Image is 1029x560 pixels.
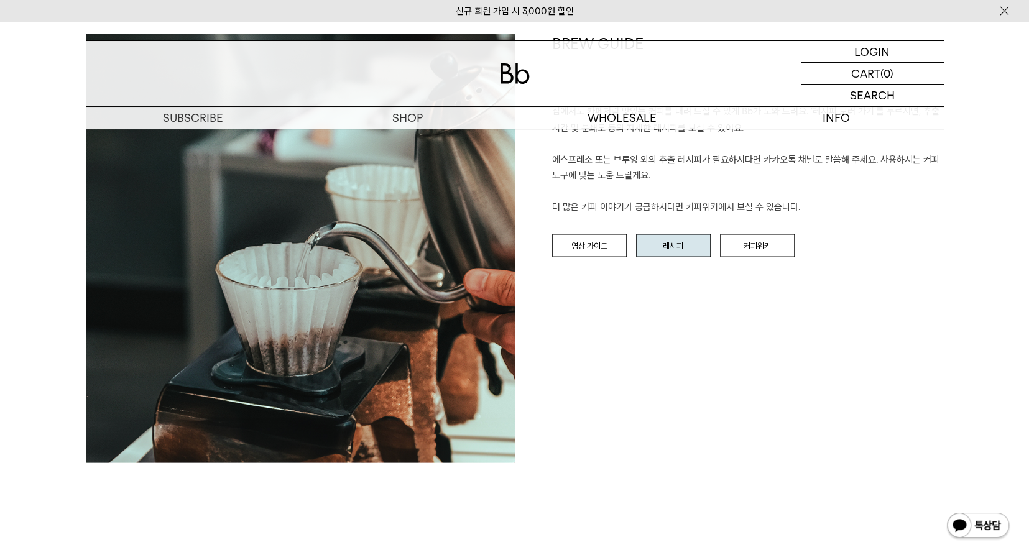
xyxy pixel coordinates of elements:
[552,104,944,215] p: 집에서도 카페처럼 맛있는 커피를 내려 드실 ﻿수 있게 Bb가 도와 드려요. '레시피 보러 가기'를 누르시면, 추출 시간 및 분쇄도 등의 자세한 레시피를 보실 수 있어요. 에스...
[720,234,795,257] a: 커피위키
[636,234,711,257] a: 레시피
[300,107,515,129] a: SHOP
[946,512,1010,541] img: 카카오톡 채널 1:1 채팅 버튼
[854,41,890,62] p: LOGIN
[850,85,895,106] p: SEARCH
[456,6,574,17] a: 신규 회원 가입 시 3,000원 할인
[851,63,880,84] p: CART
[500,63,530,84] img: 로고
[552,234,627,257] a: 영상 가이드
[515,107,729,129] p: WHOLESALE
[880,63,893,84] p: (0)
[86,34,515,462] img: a9080350f8f7d047e248a4ae6390d20f_153659.jpg
[86,107,300,129] a: SUBSCRIBE
[729,107,944,129] p: INFO
[801,63,944,85] a: CART (0)
[801,41,944,63] a: LOGIN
